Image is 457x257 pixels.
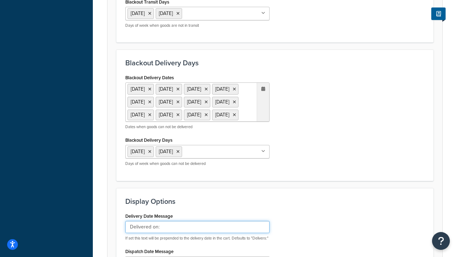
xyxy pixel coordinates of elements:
li: [DATE] [127,84,154,95]
li: [DATE] [127,97,154,107]
h3: Blackout Delivery Days [125,59,425,67]
li: [DATE] [156,97,182,107]
label: Blackout Delivery Dates [125,75,174,80]
p: If set this text will be prepended to the delivery date in the cart. Defaults to "Delivers:" [125,236,270,241]
span: [DATE] [159,148,173,155]
span: [DATE] [131,148,145,155]
span: [DATE] [131,10,145,17]
p: Dates when goods can not be delivered [125,124,270,130]
li: [DATE] [212,97,238,107]
button: Open Resource Center [432,232,450,250]
li: [DATE] [184,84,210,95]
label: Delivery Date Message [125,213,173,219]
li: [DATE] [184,97,210,107]
li: [DATE] [156,84,182,95]
h3: Display Options [125,197,425,205]
li: [DATE] [212,84,238,95]
label: Dispatch Date Message [125,249,174,254]
label: Blackout Delivery Days [125,137,172,143]
li: [DATE] [127,110,154,120]
li: [DATE] [184,110,210,120]
li: [DATE] [156,110,182,120]
li: [DATE] [212,110,238,120]
p: Days of week when goods can not be delivered [125,161,270,166]
input: Delivers: [125,221,270,233]
button: Show Help Docs [431,7,446,20]
span: [DATE] [159,10,173,17]
p: Days of week when goods are not in transit [125,23,270,28]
